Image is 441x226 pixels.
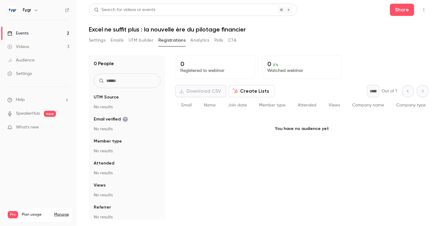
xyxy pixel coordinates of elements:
span: Views [329,103,340,107]
span: Email [181,103,192,107]
span: new [44,111,56,117]
button: Settings [89,35,106,45]
p: 0 [267,60,337,68]
button: CTA [228,35,236,45]
p: No results [94,192,160,198]
a: Manage [54,212,69,217]
button: Registrations [158,35,186,45]
button: Polls [214,35,223,45]
li: help-dropdown-opener [7,97,69,103]
button: Analytics [190,35,209,45]
span: Name [204,103,216,107]
span: Attended [298,103,316,107]
button: Share [390,4,414,16]
span: Join date [228,103,247,107]
p: 0 [180,60,250,68]
button: Emails [111,35,123,45]
p: Out of 1 [382,88,397,94]
button: Create Lists [229,85,274,97]
p: No results [94,214,160,220]
div: Audience [7,57,35,63]
span: Company type [396,103,426,107]
span: 0 % [273,63,278,67]
p: You have no audience yet [175,113,429,144]
p: Registered to webinar [180,68,250,74]
span: Referrer [94,204,111,210]
span: Help [16,97,25,103]
h1: Excel ne suffit plus : la nouvelle ère du pilotage financier [89,26,429,33]
p: No results [94,104,160,110]
span: Email verified [94,116,128,122]
section: facet-groups [94,94,160,220]
span: Attended [94,160,114,166]
span: Plan usage [22,212,51,217]
span: Member type [259,103,285,107]
span: Views [94,182,106,188]
button: UTM builder [129,35,153,45]
p: No results [94,170,160,176]
span: What's new [16,124,39,131]
span: Pro [8,211,18,218]
h6: Fygr [23,7,31,13]
p: No results [94,126,160,132]
img: Fygr [8,5,17,15]
span: Company name [352,103,384,107]
p: Watched webinar [267,68,337,74]
div: Videos [7,44,29,50]
h1: 0 People [94,60,114,67]
div: Search for videos or events [94,7,155,13]
p: No results [94,148,160,154]
div: Events [7,30,28,36]
span: UTM Source [94,94,119,100]
span: Member type [94,138,122,144]
div: Settings [7,71,32,77]
a: SpeakerHub [16,110,40,117]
